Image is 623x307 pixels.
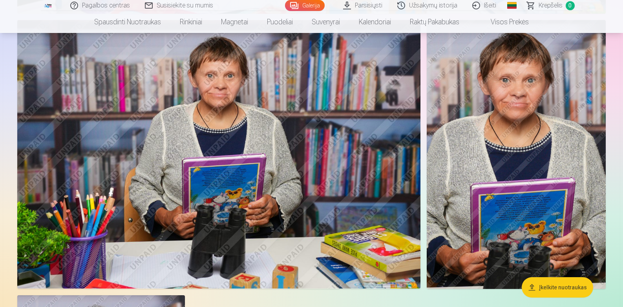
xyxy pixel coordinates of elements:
a: Magnetai [212,11,258,33]
a: Spausdinti nuotraukas [85,11,170,33]
button: Įkelkite nuotraukas [522,277,593,298]
a: Kalendoriai [349,11,400,33]
img: /fa2 [44,3,53,8]
a: Rinkiniai [170,11,212,33]
span: Krepšelis [539,1,563,10]
a: Visos prekės [469,11,538,33]
span: 0 [566,1,575,10]
a: Raktų pakabukas [400,11,469,33]
a: Puodeliai [258,11,302,33]
a: Suvenyrai [302,11,349,33]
